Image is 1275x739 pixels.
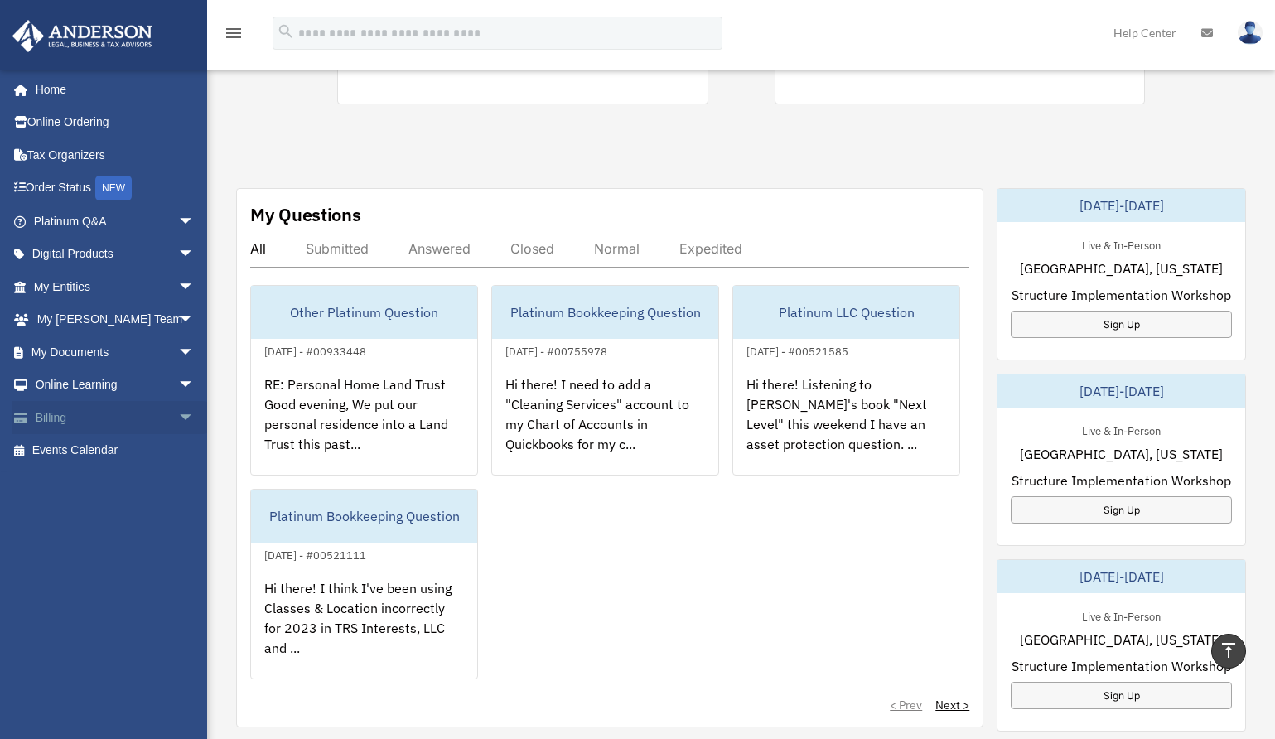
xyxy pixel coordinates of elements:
div: [DATE] - #00521585 [733,341,862,359]
div: [DATE]-[DATE] [997,374,1245,408]
div: Live & In-Person [1069,421,1174,438]
i: menu [224,23,244,43]
span: [GEOGRAPHIC_DATA], [US_STATE] [1020,444,1223,464]
div: Hi there! I need to add a "Cleaning Services" account to my Chart of Accounts in Quickbooks for m... [492,361,718,490]
a: Next > [935,697,969,713]
a: Other Platinum Question[DATE] - #00933448RE: Personal Home Land Trust Good evening, We put our pe... [250,285,478,476]
div: Answered [408,240,471,257]
a: Platinum Bookkeeping Question[DATE] - #00521111Hi there! I think I've been using Classes & Locati... [250,489,478,679]
div: Hi there! Listening to [PERSON_NAME]'s book "Next Level" this weekend I have an asset protection ... [733,361,959,490]
a: My [PERSON_NAME] Teamarrow_drop_down [12,303,220,336]
div: My Questions [250,202,361,227]
span: arrow_drop_down [178,238,211,272]
div: All [250,240,266,257]
a: Tax Organizers [12,138,220,171]
div: Expedited [679,240,742,257]
a: Billingarrow_drop_down [12,401,220,434]
div: [DATE]-[DATE] [997,189,1245,222]
a: vertical_align_top [1211,634,1246,669]
div: Live & In-Person [1069,235,1174,253]
div: [DATE] - #00755978 [492,341,621,359]
span: arrow_drop_down [178,270,211,304]
div: Submitted [306,240,369,257]
span: arrow_drop_down [178,369,211,403]
div: Other Platinum Question [251,286,477,339]
span: arrow_drop_down [178,303,211,337]
span: arrow_drop_down [178,205,211,239]
span: Structure Implementation Workshop [1012,285,1231,305]
div: Closed [510,240,554,257]
a: Sign Up [1011,682,1232,709]
a: Online Ordering [12,106,220,139]
a: Digital Productsarrow_drop_down [12,238,220,271]
a: menu [224,29,244,43]
span: arrow_drop_down [178,336,211,369]
a: Order StatusNEW [12,171,220,205]
span: [GEOGRAPHIC_DATA], [US_STATE] [1020,258,1223,278]
a: Sign Up [1011,311,1232,338]
a: Platinum Bookkeeping Question[DATE] - #00755978Hi there! I need to add a "Cleaning Services" acco... [491,285,719,476]
a: Platinum Q&Aarrow_drop_down [12,205,220,238]
span: Structure Implementation Workshop [1012,656,1231,676]
div: Platinum LLC Question [733,286,959,339]
a: My Documentsarrow_drop_down [12,336,220,369]
div: Platinum Bookkeeping Question [251,490,477,543]
a: Online Learningarrow_drop_down [12,369,220,402]
a: Platinum LLC Question[DATE] - #00521585Hi there! Listening to [PERSON_NAME]'s book "Next Level" t... [732,285,960,476]
div: Normal [594,240,640,257]
span: Structure Implementation Workshop [1012,471,1231,490]
i: vertical_align_top [1219,640,1239,660]
div: [DATE] - #00521111 [251,545,379,563]
div: [DATE]-[DATE] [997,560,1245,593]
div: RE: Personal Home Land Trust Good evening, We put our personal residence into a Land Trust this p... [251,361,477,490]
a: Events Calendar [12,434,220,467]
div: Platinum Bookkeeping Question [492,286,718,339]
span: [GEOGRAPHIC_DATA], [US_STATE] [1020,630,1223,650]
div: Hi there! I think I've been using Classes & Location incorrectly for 2023 in TRS Interests, LLC a... [251,565,477,694]
img: User Pic [1238,21,1263,45]
a: My Entitiesarrow_drop_down [12,270,220,303]
div: [DATE] - #00933448 [251,341,379,359]
span: arrow_drop_down [178,401,211,435]
img: Anderson Advisors Platinum Portal [7,20,157,52]
div: Live & In-Person [1069,606,1174,624]
div: NEW [95,176,132,200]
a: Sign Up [1011,496,1232,524]
i: search [277,22,295,41]
a: Home [12,73,211,106]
